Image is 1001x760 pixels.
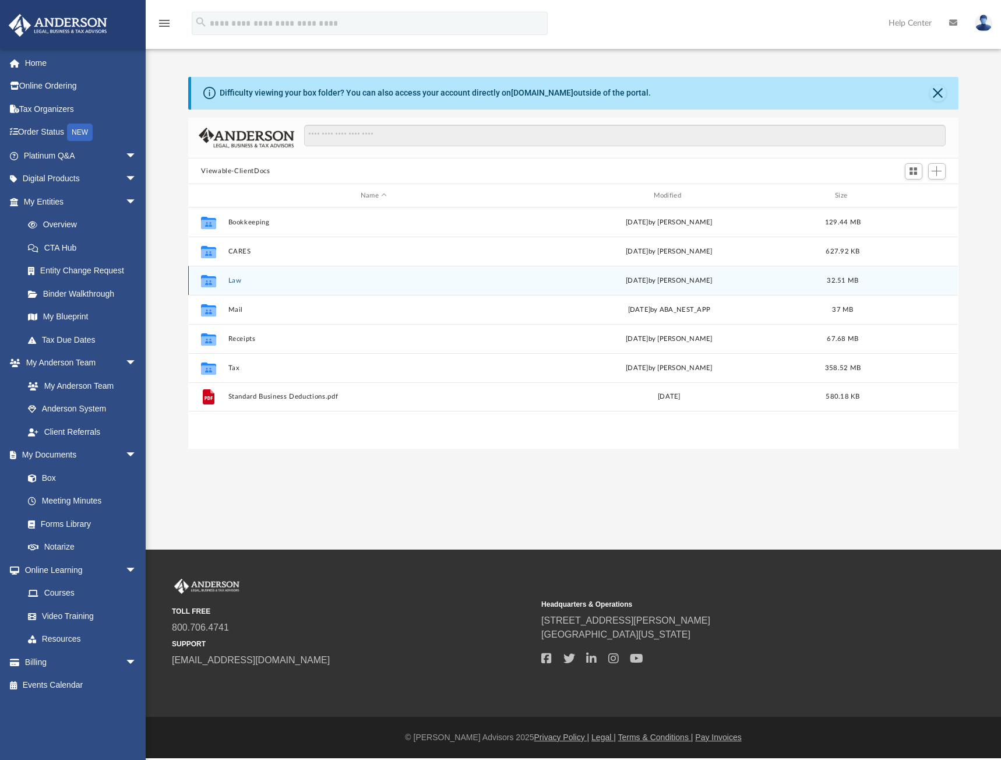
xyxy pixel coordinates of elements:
[16,420,149,444] a: Client Referrals
[172,579,242,594] img: Anderson Advisors Platinum Portal
[8,351,149,375] a: My Anderson Teamarrow_drop_down
[228,393,519,401] button: Standard Business Deductions.pdf
[172,622,229,632] a: 800.706.4741
[228,306,519,314] button: Mail
[825,365,861,371] span: 358.52 MB
[825,219,861,226] span: 129.44 MB
[125,444,149,467] span: arrow_drop_down
[16,282,154,305] a: Binder Walkthrough
[172,606,533,617] small: TOLL FREE
[8,121,154,145] a: Order StatusNEW
[8,444,149,467] a: My Documentsarrow_drop_down
[827,336,859,342] span: 67.68 MB
[524,217,815,228] div: [DATE] by [PERSON_NAME]
[524,363,815,374] div: [DATE] by [PERSON_NAME]
[524,392,815,402] div: [DATE]
[125,190,149,214] span: arrow_drop_down
[827,277,859,284] span: 32.51 MB
[905,163,922,180] button: Switch to Grid View
[833,307,854,313] span: 37 MB
[8,167,154,191] a: Digital Productsarrow_drop_down
[695,733,741,742] a: Pay Invoices
[157,16,171,30] i: menu
[16,213,154,237] a: Overview
[228,248,519,255] button: CARES
[8,674,154,697] a: Events Calendar
[228,335,519,343] button: Receipts
[541,599,903,610] small: Headquarters & Operations
[125,351,149,375] span: arrow_drop_down
[16,259,154,283] a: Entity Change Request
[8,650,154,674] a: Billingarrow_drop_down
[524,276,815,286] div: [DATE] by [PERSON_NAME]
[618,733,693,742] a: Terms & Conditions |
[524,334,815,344] div: [DATE] by [PERSON_NAME]
[8,144,154,167] a: Platinum Q&Aarrow_drop_down
[304,125,946,147] input: Search files and folders
[193,191,223,201] div: id
[8,97,154,121] a: Tax Organizers
[8,51,154,75] a: Home
[8,190,154,213] a: My Entitiesarrow_drop_down
[8,75,154,98] a: Online Ordering
[541,629,690,639] a: [GEOGRAPHIC_DATA][US_STATE]
[8,558,149,582] a: Online Learningarrow_drop_down
[16,397,149,421] a: Anderson System
[16,490,149,513] a: Meeting Minutes
[16,305,149,329] a: My Blueprint
[228,277,519,284] button: Law
[541,615,710,625] a: [STREET_ADDRESS][PERSON_NAME]
[16,536,149,559] a: Notarize
[534,733,590,742] a: Privacy Policy |
[16,582,149,605] a: Courses
[16,374,143,397] a: My Anderson Team
[172,639,533,649] small: SUPPORT
[146,731,1001,744] div: © [PERSON_NAME] Advisors 2025
[872,191,953,201] div: id
[524,305,815,315] div: [DATE] by ABA_NEST_APP
[5,14,111,37] img: Anderson Advisors Platinum Portal
[524,191,815,201] div: Modified
[16,628,149,651] a: Resources
[188,207,958,449] div: grid
[16,236,154,259] a: CTA Hub
[591,733,616,742] a: Legal |
[195,16,207,29] i: search
[16,466,143,490] a: Box
[228,364,519,372] button: Tax
[524,247,815,257] div: [DATE] by [PERSON_NAME]
[820,191,866,201] div: Size
[975,15,992,31] img: User Pic
[16,604,143,628] a: Video Training
[928,163,946,180] button: Add
[511,88,573,97] a: [DOMAIN_NAME]
[826,393,860,400] span: 580.18 KB
[125,558,149,582] span: arrow_drop_down
[201,166,270,177] button: Viewable-ClientDocs
[172,655,330,665] a: [EMAIL_ADDRESS][DOMAIN_NAME]
[228,191,519,201] div: Name
[826,248,860,255] span: 627.92 KB
[157,22,171,30] a: menu
[125,650,149,674] span: arrow_drop_down
[67,124,93,141] div: NEW
[16,328,154,351] a: Tax Due Dates
[125,144,149,168] span: arrow_drop_down
[228,219,519,226] button: Bookkeeping
[220,87,651,99] div: Difficulty viewing your box folder? You can also access your account directly on outside of the p...
[16,512,143,536] a: Forms Library
[125,167,149,191] span: arrow_drop_down
[930,85,946,101] button: Close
